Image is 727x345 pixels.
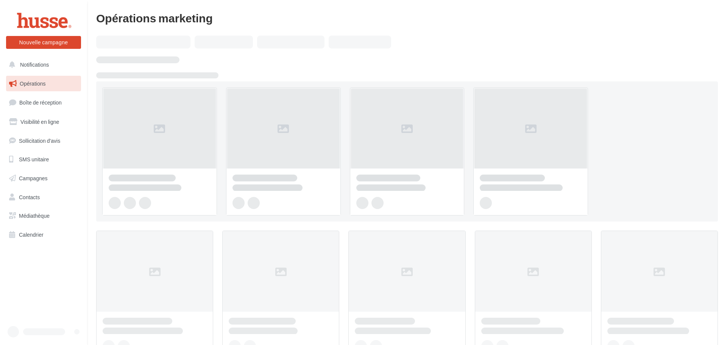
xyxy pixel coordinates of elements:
[19,212,50,219] span: Médiathèque
[19,156,49,162] span: SMS unitaire
[20,61,49,68] span: Notifications
[20,119,59,125] span: Visibilité en ligne
[5,57,80,73] button: Notifications
[5,208,83,224] a: Médiathèque
[19,137,60,144] span: Sollicitation d'avis
[5,133,83,149] a: Sollicitation d'avis
[5,170,83,186] a: Campagnes
[19,194,40,200] span: Contacts
[19,99,62,106] span: Boîte de réception
[5,189,83,205] a: Contacts
[19,231,44,238] span: Calendrier
[5,114,83,130] a: Visibilité en ligne
[20,80,45,87] span: Opérations
[19,175,48,181] span: Campagnes
[5,227,83,243] a: Calendrier
[5,94,83,111] a: Boîte de réception
[5,76,83,92] a: Opérations
[6,36,81,49] button: Nouvelle campagne
[96,12,718,23] div: Opérations marketing
[5,151,83,167] a: SMS unitaire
